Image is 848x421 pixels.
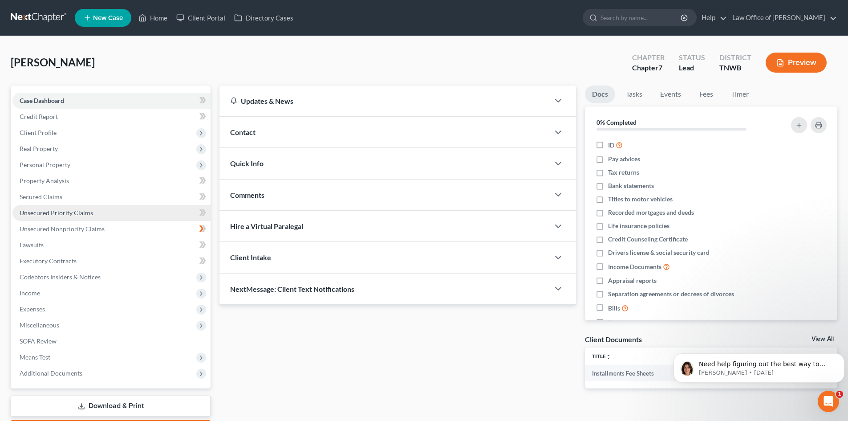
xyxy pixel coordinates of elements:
[818,391,839,412] iframe: Intercom live chat
[230,128,256,136] span: Contact
[608,248,710,257] span: Drivers license & social security card
[608,276,657,285] span: Appraisal reports
[20,225,105,233] span: Unsecured Nonpriority Claims
[134,10,172,26] a: Home
[606,354,611,360] i: unfold_more
[608,155,640,163] span: Pay advices
[658,63,662,72] span: 7
[719,53,751,63] div: District
[836,391,843,398] span: 1
[20,193,62,200] span: Secured Claims
[608,181,654,190] span: Bank statements
[670,335,848,397] iframe: Intercom notifications message
[728,10,837,26] a: Law Office of [PERSON_NAME]
[619,86,649,103] a: Tasks
[20,177,69,184] span: Property Analysis
[11,56,95,69] span: [PERSON_NAME]
[724,86,756,103] a: Timer
[12,109,211,125] a: Credit Report
[20,145,58,152] span: Real Property
[12,173,211,189] a: Property Analysis
[12,221,211,237] a: Unsecured Nonpriority Claims
[608,208,694,217] span: Recorded mortgages and deeds
[20,241,44,249] span: Lawsuits
[20,161,70,168] span: Personal Property
[20,129,57,136] span: Client Profile
[20,369,82,377] span: Additional Documents
[20,273,101,281] span: Codebtors Insiders & Notices
[12,205,211,221] a: Unsecured Priority Claims
[632,63,665,73] div: Chapter
[608,290,734,298] span: Separation agreements or decrees of divorces
[608,221,669,230] span: Life insurance policies
[20,257,77,265] span: Executory Contracts
[585,365,711,381] td: Installments Fee Sheets
[679,53,705,63] div: Status
[230,159,264,168] span: Quick Info
[20,321,59,329] span: Miscellaneous
[697,10,727,26] a: Help
[12,189,211,205] a: Secured Claims
[608,168,639,177] span: Tax returns
[592,353,611,360] a: Titleunfold_more
[12,333,211,349] a: SOFA Review
[93,15,123,21] span: New Case
[585,86,615,103] a: Docs
[692,86,720,103] a: Fees
[172,10,230,26] a: Client Portal
[12,93,211,109] a: Case Dashboard
[679,63,705,73] div: Lead
[230,222,303,230] span: Hire a Virtual Paralegal
[766,53,827,73] button: Preview
[632,53,665,63] div: Chapter
[20,113,58,120] span: Credit Report
[600,9,682,26] input: Search by name...
[230,10,298,26] a: Directory Cases
[230,96,539,106] div: Updates & News
[585,335,642,344] div: Client Documents
[719,63,751,73] div: TNWB
[230,191,264,199] span: Comments
[12,253,211,269] a: Executory Contracts
[20,97,64,104] span: Case Dashboard
[20,353,50,361] span: Means Test
[12,237,211,253] a: Lawsuits
[608,141,614,150] span: ID
[608,235,688,244] span: Credit Counseling Certificate
[11,396,211,417] a: Download & Print
[608,318,694,327] span: Retirement account statements
[20,289,40,297] span: Income
[230,253,271,262] span: Client Intake
[608,262,661,271] span: Income Documents
[653,86,688,103] a: Events
[20,305,45,313] span: Expenses
[230,285,354,293] span: NextMessage: Client Text Notifications
[596,119,637,126] strong: 0% Completed
[20,337,57,345] span: SOFA Review
[20,209,93,217] span: Unsecured Priority Claims
[608,195,673,204] span: Titles to motor vehicles
[608,304,620,313] span: Bills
